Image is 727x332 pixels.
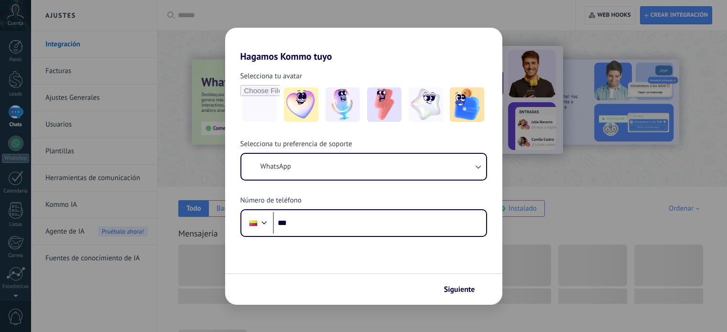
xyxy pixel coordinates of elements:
button: Siguiente [440,281,488,298]
span: WhatsApp [260,162,291,171]
img: -4.jpeg [409,87,443,122]
div: Colombia: + 57 [244,213,262,233]
button: WhatsApp [241,154,486,180]
span: Selecciona tu preferencia de soporte [240,139,352,149]
img: -2.jpeg [326,87,360,122]
span: Siguiente [444,286,475,293]
img: -1.jpeg [284,87,318,122]
img: -3.jpeg [367,87,401,122]
span: Selecciona tu avatar [240,72,302,81]
span: Número de teléfono [240,196,302,205]
h2: Hagamos Kommo tuyo [225,28,502,62]
img: -5.jpeg [450,87,484,122]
